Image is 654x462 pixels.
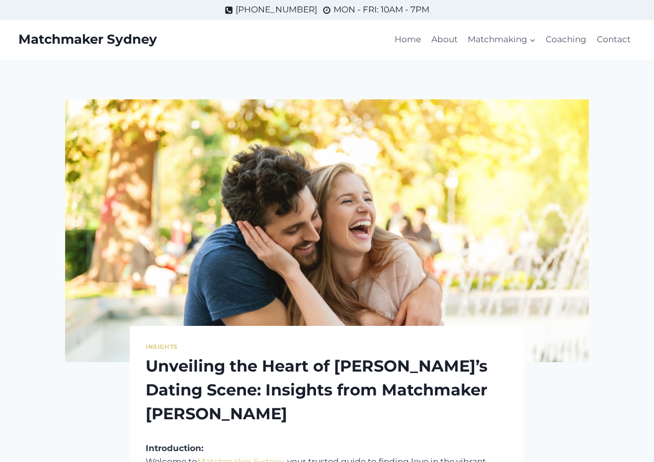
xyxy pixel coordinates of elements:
span: MON - FRI: 10AM - 7PM [333,3,429,16]
a: Matchmaker Sydney [18,32,157,47]
h1: Unveiling the Heart of [PERSON_NAME]’s Dating Scene: Insights from Matchmaker [PERSON_NAME] [146,354,508,426]
span: [PHONE_NUMBER] [236,3,317,16]
nav: Primary Navigation [390,28,636,52]
span: Matchmaking [468,33,536,46]
strong: Introduction: [146,443,203,453]
a: Contact [592,28,636,52]
a: [PHONE_NUMBER] [225,3,317,16]
a: Coaching [541,28,591,52]
a: Home [390,28,426,52]
a: Insights [146,343,178,350]
a: About [426,28,463,52]
a: Matchmaking [463,28,541,52]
